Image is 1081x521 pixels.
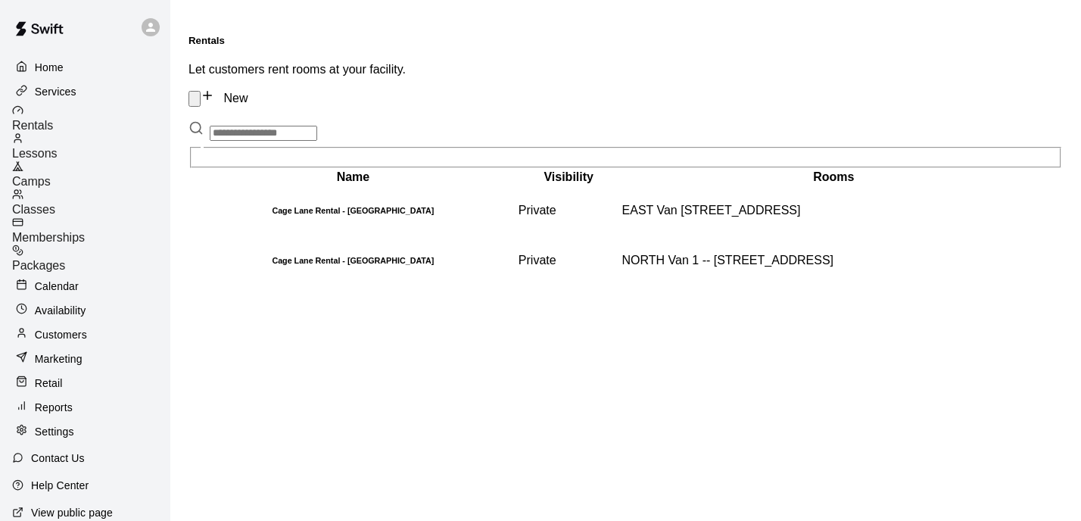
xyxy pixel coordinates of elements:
[31,478,89,493] p: Help Center
[188,35,1063,46] h5: Rentals
[519,254,556,267] span: Private
[35,327,87,342] p: Customers
[35,60,64,75] p: Home
[12,189,170,217] a: Classes
[12,348,158,370] a: Marketing
[201,92,248,105] a: New
[12,203,55,216] span: Classes
[519,254,619,267] div: This service is hidden, and can only be accessed via a direct link
[12,56,158,79] a: Home
[12,119,53,132] span: Rentals
[191,256,516,265] h6: Cage Lane Rental - [GEOGRAPHIC_DATA]
[12,147,58,160] span: Lessons
[544,170,593,183] b: Visibility
[12,372,158,395] a: Retail
[12,105,170,133] a: Rentals
[188,63,1063,76] p: Let customers rent rooms at your facility.
[12,323,158,346] a: Customers
[12,231,85,244] span: Memberships
[188,91,201,107] button: Rental settings
[35,400,73,415] p: Reports
[191,206,516,215] h6: Cage Lane Rental - [GEOGRAPHIC_DATA]
[813,170,854,183] b: Rooms
[622,204,801,217] span: EAST Van [STREET_ADDRESS]
[35,424,74,439] p: Settings
[12,217,170,245] a: Memberships
[35,376,63,391] p: Retail
[188,168,1063,286] table: simple table
[35,84,76,99] p: Services
[31,505,113,520] p: View public page
[12,396,158,419] a: Reports
[337,170,370,183] b: Name
[12,175,51,188] span: Camps
[35,351,83,367] p: Marketing
[12,299,158,322] a: Availability
[519,204,556,217] span: Private
[31,451,85,466] p: Contact Us
[12,259,65,272] span: Packages
[35,303,86,318] p: Availability
[12,420,158,443] a: Settings
[12,161,170,189] a: Camps
[519,204,619,217] div: This service is hidden, and can only be accessed via a direct link
[12,80,158,103] a: Services
[12,275,158,298] a: Calendar
[622,254,833,267] span: NORTH Van 1 -- [STREET_ADDRESS]
[12,133,170,161] a: Lessons
[12,245,170,273] a: Packages
[35,279,79,294] p: Calendar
